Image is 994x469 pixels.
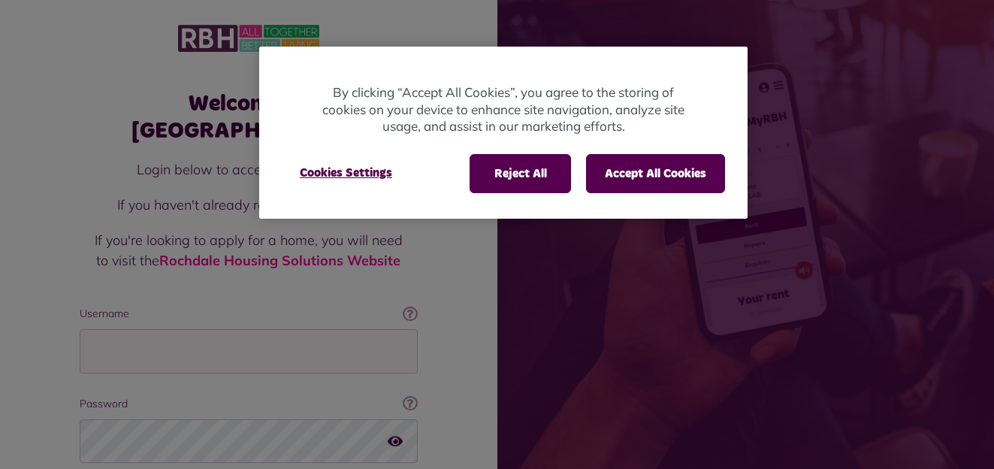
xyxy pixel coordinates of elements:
button: Accept All Cookies [586,154,725,193]
div: Cookie banner [259,47,748,219]
div: Privacy [259,47,748,219]
button: Reject All [470,154,571,193]
p: By clicking “Accept All Cookies”, you agree to the storing of cookies on your device to enhance s... [319,84,687,135]
button: Cookies Settings [282,154,410,192]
